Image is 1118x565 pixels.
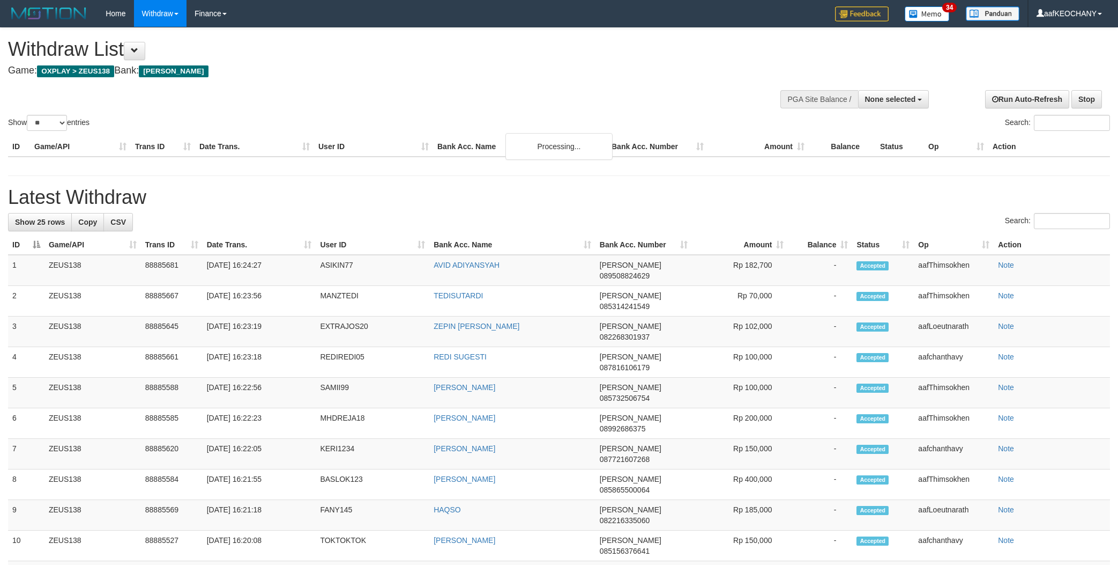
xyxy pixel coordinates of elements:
[141,255,203,286] td: 88885681
[505,133,613,160] div: Processing...
[600,322,661,331] span: [PERSON_NAME]
[856,475,889,485] span: Accepted
[600,394,650,402] span: Copy 085732506754 to clipboard
[434,475,495,483] a: [PERSON_NAME]
[914,378,994,408] td: aafThimsokhen
[316,439,429,469] td: KERI1234
[780,90,858,108] div: PGA Site Balance /
[103,213,133,231] a: CSV
[434,536,495,545] a: [PERSON_NAME]
[8,235,44,255] th: ID: activate to sort column descending
[44,286,141,317] td: ZEUS138
[141,286,203,317] td: 88885667
[985,90,1069,108] a: Run Auto-Refresh
[429,235,595,255] th: Bank Acc. Name: activate to sort column ascending
[316,469,429,500] td: BASLOK123
[865,95,916,104] span: None selected
[44,347,141,378] td: ZEUS138
[595,235,692,255] th: Bank Acc. Number: activate to sort column ascending
[600,383,661,392] span: [PERSON_NAME]
[914,408,994,439] td: aafThimsokhen
[141,347,203,378] td: 88885661
[998,383,1014,392] a: Note
[139,65,208,77] span: [PERSON_NAME]
[856,322,889,332] span: Accepted
[8,408,44,439] td: 6
[8,286,44,317] td: 2
[835,6,889,21] img: Feedback.jpg
[600,444,661,453] span: [PERSON_NAME]
[141,439,203,469] td: 88885620
[8,187,1110,208] h1: Latest Withdraw
[914,531,994,561] td: aafchanthavy
[708,137,809,157] th: Amount
[203,378,316,408] td: [DATE] 16:22:56
[44,255,141,286] td: ZEUS138
[692,500,788,531] td: Rp 185,000
[141,317,203,347] td: 88885645
[434,505,461,514] a: HAQSO
[998,322,1014,331] a: Note
[600,455,650,464] span: Copy 087721607268 to clipboard
[110,218,126,226] span: CSV
[434,444,495,453] a: [PERSON_NAME]
[914,347,994,378] td: aafchanthavy
[316,347,429,378] td: REDIREDI05
[809,137,876,157] th: Balance
[600,261,661,269] span: [PERSON_NAME]
[44,439,141,469] td: ZEUS138
[8,137,30,157] th: ID
[1071,90,1102,108] a: Stop
[203,347,316,378] td: [DATE] 16:23:18
[203,235,316,255] th: Date Trans.: activate to sort column ascending
[8,469,44,500] td: 8
[600,547,650,555] span: Copy 085156376641 to clipboard
[8,65,735,76] h4: Game: Bank:
[434,291,483,300] a: TEDISUTARDI
[994,235,1110,255] th: Action
[44,469,141,500] td: ZEUS138
[316,531,429,561] td: TOKTOKTOK
[788,469,852,500] td: -
[195,137,314,157] th: Date Trans.
[8,317,44,347] td: 3
[856,384,889,393] span: Accepted
[316,378,429,408] td: SAMII99
[788,235,852,255] th: Balance: activate to sort column ascending
[15,218,65,226] span: Show 25 rows
[27,115,67,131] select: Showentries
[856,537,889,546] span: Accepted
[600,333,650,341] span: Copy 082268301937 to clipboard
[924,137,988,157] th: Op
[998,261,1014,269] a: Note
[600,353,661,361] span: [PERSON_NAME]
[600,291,661,300] span: [PERSON_NAME]
[692,255,788,286] td: Rp 182,700
[998,505,1014,514] a: Note
[788,255,852,286] td: -
[316,255,429,286] td: ASIKIN77
[600,516,650,525] span: Copy 082216335060 to clipboard
[8,115,90,131] label: Show entries
[203,531,316,561] td: [DATE] 16:20:08
[692,531,788,561] td: Rp 150,000
[998,536,1014,545] a: Note
[600,486,650,494] span: Copy 085865500064 to clipboard
[788,286,852,317] td: -
[434,322,519,331] a: ZEPIN [PERSON_NAME]
[914,255,994,286] td: aafThimsokhen
[434,414,495,422] a: [PERSON_NAME]
[905,6,950,21] img: Button%20Memo.svg
[8,500,44,531] td: 9
[434,383,495,392] a: [PERSON_NAME]
[914,500,994,531] td: aafLoeutnarath
[203,317,316,347] td: [DATE] 16:23:19
[856,261,889,270] span: Accepted
[788,439,852,469] td: -
[316,235,429,255] th: User ID: activate to sort column ascending
[203,500,316,531] td: [DATE] 16:21:18
[131,137,195,157] th: Trans ID
[914,469,994,500] td: aafThimsokhen
[788,408,852,439] td: -
[203,439,316,469] td: [DATE] 16:22:05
